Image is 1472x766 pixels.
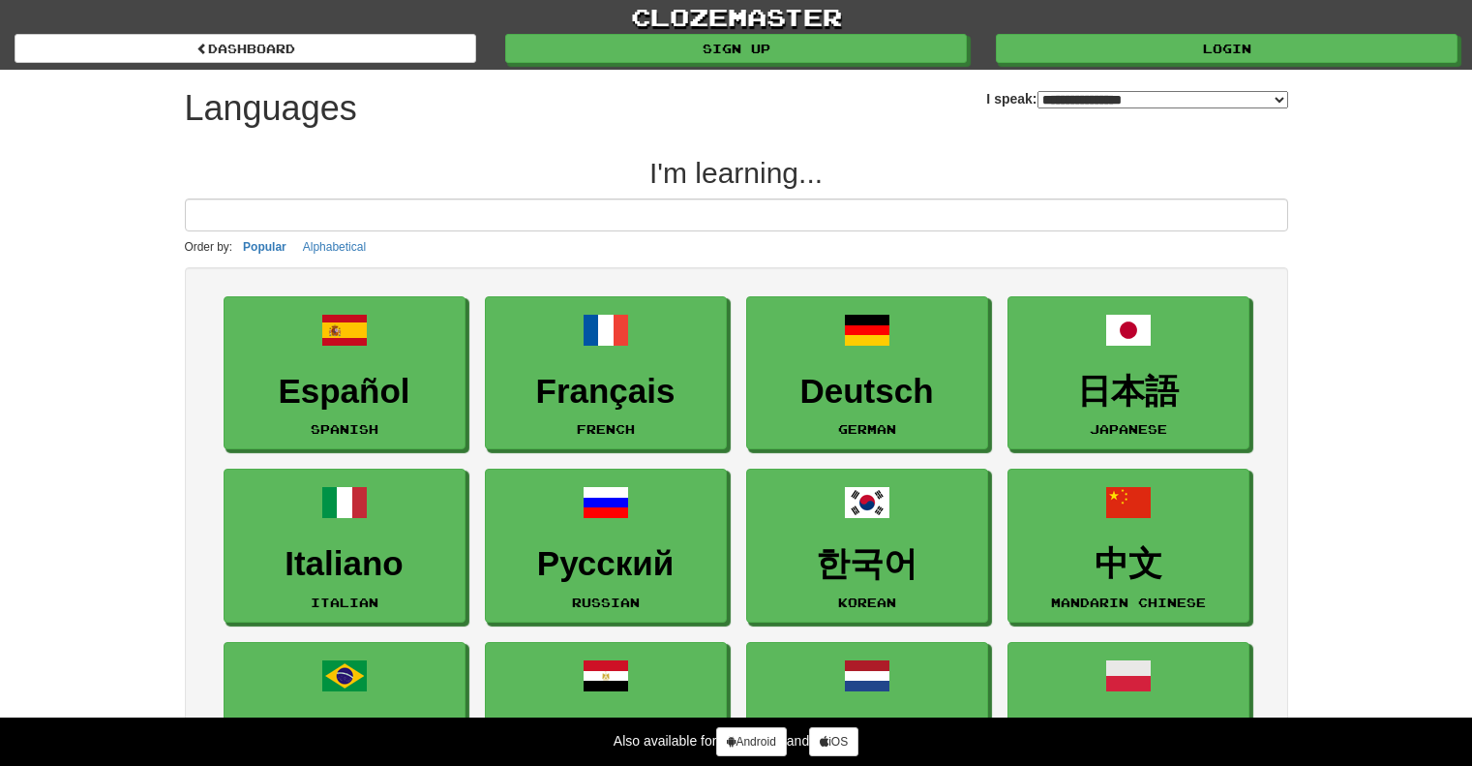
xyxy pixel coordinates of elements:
a: dashboard [15,34,476,63]
a: 中文Mandarin Chinese [1007,469,1249,623]
small: Japanese [1090,422,1167,436]
small: Russian [572,596,640,609]
a: EspañolSpanish [224,296,466,450]
h3: Français [496,373,716,411]
a: Login [996,34,1457,63]
small: French [577,422,635,436]
button: Popular [237,236,292,258]
h3: Русский [496,545,716,583]
a: ItalianoItalian [224,469,466,623]
small: German [838,422,896,436]
h1: Languages [185,89,357,128]
h3: 中文 [1018,545,1239,583]
h3: Deutsch [757,373,977,411]
a: 日本語Japanese [1007,296,1249,450]
a: РусскийRussian [485,469,727,623]
button: Alphabetical [297,236,372,258]
a: Sign up [505,34,967,63]
a: FrançaisFrench [485,296,727,450]
small: Korean [838,596,896,609]
a: DeutschGerman [746,296,988,450]
select: I speak: [1037,91,1288,108]
label: I speak: [986,89,1287,108]
h3: Italiano [234,545,455,583]
a: Android [716,727,786,756]
small: Spanish [311,422,378,436]
a: 한국어Korean [746,469,988,623]
h2: I'm learning... [185,157,1288,189]
a: iOS [809,727,858,756]
h3: 한국어 [757,545,977,583]
small: Order by: [185,240,233,254]
h3: 日本語 [1018,373,1239,411]
small: Italian [311,596,378,609]
small: Mandarin Chinese [1051,596,1206,609]
h3: Español [234,373,455,411]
